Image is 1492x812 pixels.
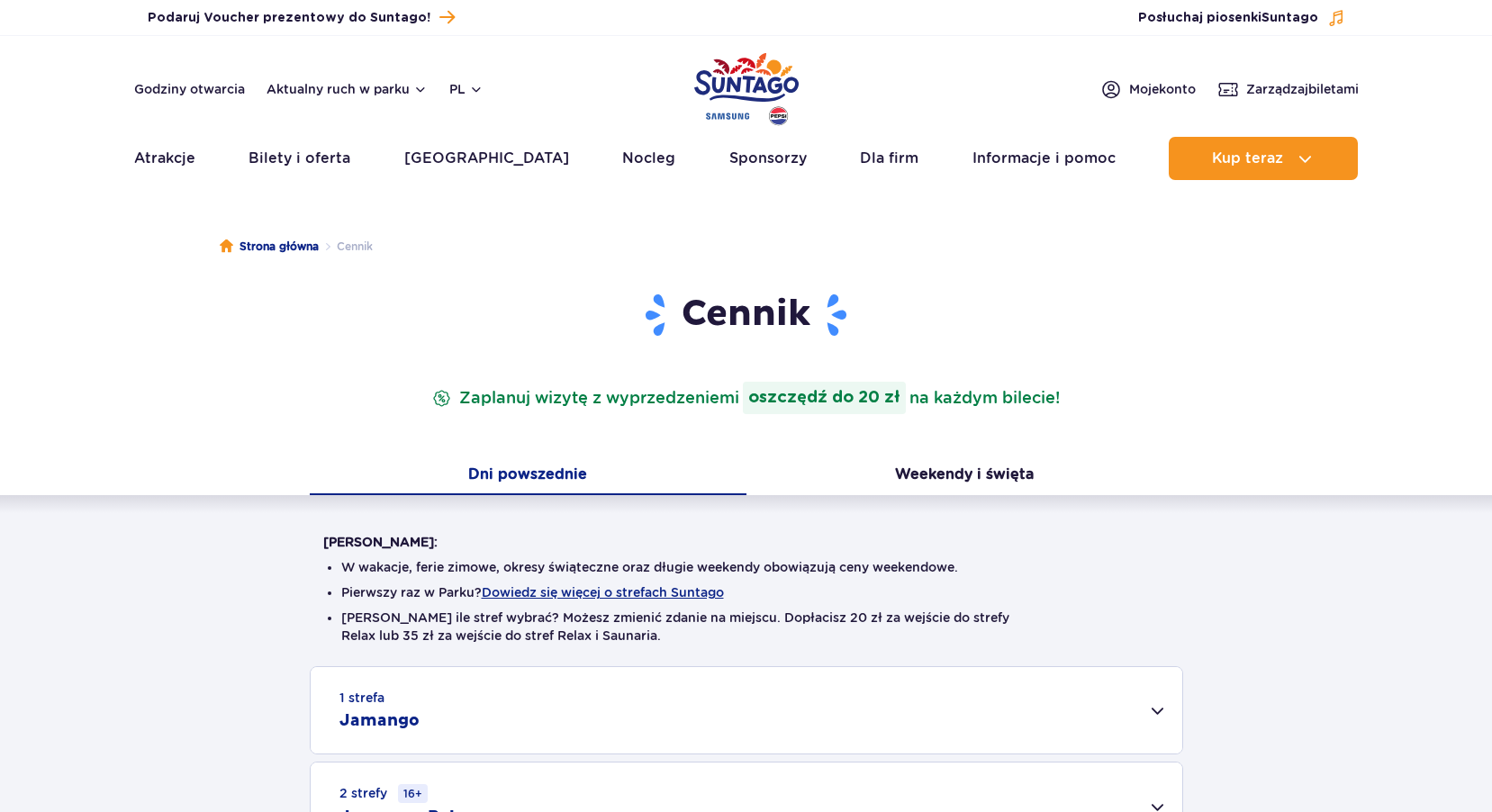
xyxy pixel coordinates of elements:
span: Posłuchaj piosenki [1138,9,1318,27]
span: Zarządzaj biletami [1246,80,1359,98]
a: Dla firm [860,137,918,180]
button: Posłuchaj piosenkiSuntago [1138,9,1345,27]
span: Moje konto [1129,80,1196,98]
a: Godziny otwarcia [134,80,245,98]
button: pl [449,80,484,98]
a: Strona główna [220,238,319,256]
h2: Jamango [339,710,420,732]
a: Park of Poland [694,45,799,128]
p: Zaplanuj wizytę z wyprzedzeniem na każdym bilecie! [429,382,1063,414]
button: Dowiedz się więcej o strefach Suntago [482,585,724,600]
span: Suntago [1261,12,1318,24]
small: 1 strefa [339,689,384,707]
li: [PERSON_NAME] ile stref wybrać? Możesz zmienić zdanie na miejscu. Dopłacisz 20 zł za wejście do s... [341,609,1152,645]
h1: Cennik [323,292,1170,338]
li: Pierwszy raz w Parku? [341,583,1152,601]
button: Weekendy i święta [746,457,1183,495]
a: Zarządzajbiletami [1217,78,1359,100]
strong: [PERSON_NAME]: [323,535,438,549]
strong: oszczędź do 20 zł [743,382,906,414]
a: [GEOGRAPHIC_DATA] [404,137,569,180]
button: Aktualny ruch w parku [267,82,428,96]
small: 2 strefy [339,784,428,803]
span: Kup teraz [1212,150,1283,167]
small: 16+ [398,784,428,803]
li: Cennik [319,238,373,256]
button: Kup teraz [1169,137,1358,180]
button: Dni powszednie [310,457,746,495]
a: Informacje i pomoc [972,137,1116,180]
li: W wakacje, ferie zimowe, okresy świąteczne oraz długie weekendy obowiązują ceny weekendowe. [341,558,1152,576]
a: Mojekonto [1100,78,1196,100]
span: Podaruj Voucher prezentowy do Suntago! [148,9,430,27]
a: Podaruj Voucher prezentowy do Suntago! [148,5,455,30]
a: Sponsorzy [729,137,807,180]
a: Bilety i oferta [249,137,350,180]
a: Atrakcje [134,137,195,180]
a: Nocleg [622,137,675,180]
